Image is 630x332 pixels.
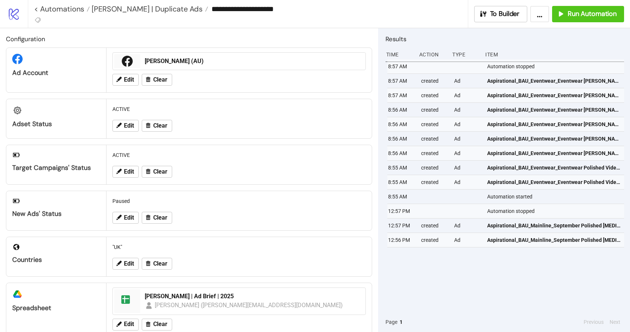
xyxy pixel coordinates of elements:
div: created [420,146,448,160]
div: ACTIVE [109,102,369,116]
div: 12:57 PM [387,204,415,218]
span: Aspirational_BAU_Eventwear_Eventwear [PERSON_NAME]-Fi Video_LoFi_Video_20250907_UK [487,135,621,143]
span: Aspirational_BAU_Mainline_September Polished [MEDICAL_DATA] Image_Polished_Image_20250902_UK [487,236,621,244]
div: Countries [12,256,100,264]
div: Paused [109,194,369,208]
div: 8:55 AM [387,175,415,189]
span: Clear [153,168,167,175]
div: [PERSON_NAME] (AU) [145,57,361,65]
div: 8:57 AM [387,74,415,88]
button: Edit [112,166,139,178]
div: 12:57 PM [387,218,415,233]
div: created [420,161,448,175]
span: Clear [153,260,167,267]
a: Aspirational_BAU_Mainline_September Polished [MEDICAL_DATA] Image_Polished_Image_20250902_UK [487,233,621,247]
div: created [420,132,448,146]
h2: Configuration [6,34,372,44]
button: Edit [112,74,139,86]
a: Aspirational_BAU_Eventwear_Eventwear [PERSON_NAME] Polished Image_Polished_Image_20250907_UK [487,103,621,117]
span: Aspirational_BAU_Eventwear_Eventwear [PERSON_NAME] Polished Image_Polished_Image_20250907_UK [487,77,621,85]
div: 8:57 AM [387,88,415,102]
button: To Builder [474,6,528,22]
div: Action [419,47,446,62]
div: Ad [453,103,481,117]
span: Edit [124,260,134,267]
div: New Ads' Status [12,210,100,218]
div: Ad [453,175,481,189]
div: 8:56 AM [387,103,415,117]
button: Clear [142,166,172,178]
button: Clear [142,120,172,132]
div: Item [485,47,624,62]
span: Edit [124,168,134,175]
span: Edit [124,122,134,129]
div: Ad [453,74,481,88]
div: 8:55 AM [387,161,415,175]
a: Aspirational_BAU_Eventwear_Eventwear [PERSON_NAME] Polished Image_Polished_Image_20250907_UK [487,117,621,131]
div: ACTIVE [109,148,369,162]
div: Automation stopped [486,204,626,218]
span: Clear [153,76,167,83]
div: Automation stopped [486,59,626,73]
div: 8:56 AM [387,117,415,131]
button: Clear [142,319,172,331]
div: 8:56 AM [387,132,415,146]
button: Edit [112,258,139,270]
div: created [420,218,448,233]
span: Edit [124,321,134,328]
button: Clear [142,258,172,270]
button: Edit [112,120,139,132]
span: Page [385,318,397,326]
a: Aspirational_BAU_Eventwear_Eventwear Polished Video_Polished_Video_20250907_UK [487,175,621,189]
a: Aspirational_BAU_Eventwear_Eventwear [PERSON_NAME] Polished Image_Polished_Image_20250907_UK [487,88,621,102]
div: Target Campaigns' Status [12,164,100,172]
button: Clear [142,212,172,224]
span: Aspirational_BAU_Eventwear_Eventwear [PERSON_NAME] Polished Image_Polished_Image_20250907_UK [487,106,621,114]
span: Aspirational_BAU_Mainline_September Polished [MEDICAL_DATA] Image_Polished_Image_20250902_UK [487,221,621,230]
div: created [420,103,448,117]
button: ... [530,6,549,22]
div: Ad [453,161,481,175]
span: Clear [153,214,167,221]
div: 8:56 AM [387,146,415,160]
span: Run Automation [568,10,617,18]
span: Edit [124,76,134,83]
div: 12:56 PM [387,233,415,247]
span: Aspirational_BAU_Eventwear_Eventwear [PERSON_NAME]-Fi Video_LoFi_Video_20250907_UK [487,149,621,157]
div: created [420,233,448,247]
span: Aspirational_BAU_Eventwear_Eventwear [PERSON_NAME] Polished Image_Polished_Image_20250907_UK [487,91,621,99]
h2: Results [385,34,624,44]
a: Aspirational_BAU_Mainline_September Polished [MEDICAL_DATA] Image_Polished_Image_20250902_UK [487,218,621,233]
a: [PERSON_NAME] | Duplicate Ads [90,5,208,13]
span: Clear [153,122,167,129]
button: Next [607,318,623,326]
a: Aspirational_BAU_Eventwear_Eventwear [PERSON_NAME] Polished Image_Polished_Image_20250907_UK [487,74,621,88]
div: created [420,88,448,102]
span: Clear [153,321,167,328]
a: Aspirational_BAU_Eventwear_Eventwear [PERSON_NAME]-Fi Video_LoFi_Video_20250907_UK [487,146,621,160]
div: Type [452,47,479,62]
div: created [420,74,448,88]
span: [PERSON_NAME] | Duplicate Ads [90,4,203,14]
button: Run Automation [552,6,624,22]
div: Ad [453,117,481,131]
span: Aspirational_BAU_Eventwear_Eventwear [PERSON_NAME] Polished Image_Polished_Image_20250907_UK [487,120,621,128]
div: [PERSON_NAME] | Ad Brief | 2025 [145,292,361,300]
div: Ad [453,146,481,160]
a: < Automations [34,5,90,13]
div: Ad Account [12,69,100,77]
div: "UK" [109,240,369,254]
div: Spreadsheet [12,304,100,312]
button: Edit [112,319,139,331]
div: Ad [453,218,481,233]
div: Ad [453,233,481,247]
span: Aspirational_BAU_Eventwear_Eventwear Polished Video_Polished_Video_20250907_UK [487,178,621,186]
button: Previous [581,318,606,326]
span: To Builder [490,10,520,18]
button: Clear [142,74,172,86]
div: Ad [453,132,481,146]
div: Ad [453,88,481,102]
div: Adset Status [12,120,100,128]
div: Automation started [486,190,626,204]
a: Aspirational_BAU_Eventwear_Eventwear [PERSON_NAME]-Fi Video_LoFi_Video_20250907_UK [487,132,621,146]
